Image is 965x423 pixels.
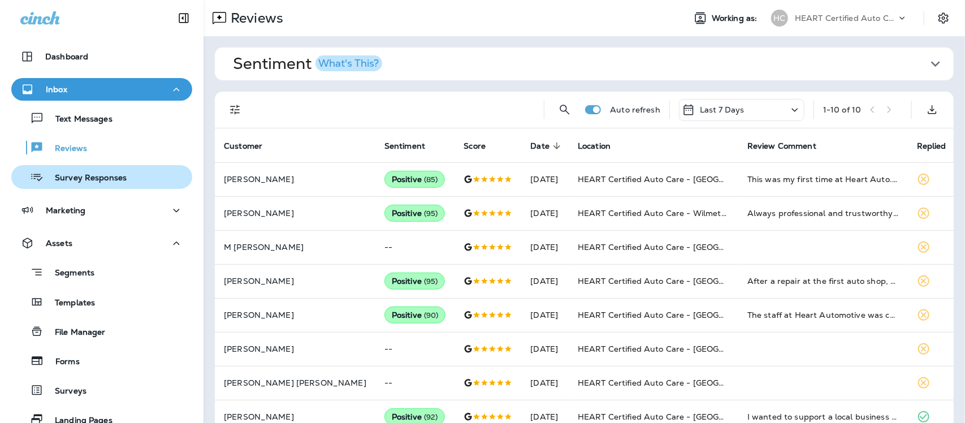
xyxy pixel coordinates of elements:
[578,242,781,252] span: HEART Certified Auto Care - [GEOGRAPHIC_DATA]
[224,412,366,421] p: [PERSON_NAME]
[921,98,944,121] button: Export as CSV
[553,98,576,121] button: Search Reviews
[578,276,781,286] span: HEART Certified Auto Care - [GEOGRAPHIC_DATA]
[712,14,760,23] span: Working as:
[384,205,445,222] div: Positive
[315,55,382,71] button: What's This?
[224,378,366,387] p: [PERSON_NAME] [PERSON_NAME]
[44,327,106,338] p: File Manager
[168,7,200,29] button: Collapse Sidebar
[44,357,80,368] p: Forms
[224,243,366,252] p: M [PERSON_NAME]
[375,366,455,400] td: --
[318,58,379,68] div: What's This?
[11,349,192,373] button: Forms
[521,298,569,332] td: [DATE]
[578,310,781,320] span: HEART Certified Auto Care - [GEOGRAPHIC_DATA]
[11,199,192,222] button: Marketing
[795,14,897,23] p: HEART Certified Auto Care
[700,105,745,114] p: Last 7 Days
[917,141,946,151] span: Replied
[11,320,192,343] button: File Manager
[375,332,455,366] td: --
[578,412,781,422] span: HEART Certified Auto Care - [GEOGRAPHIC_DATA]
[823,105,861,114] div: 1 - 10 of 10
[46,206,85,215] p: Marketing
[521,196,569,230] td: [DATE]
[917,141,961,151] span: Replied
[11,106,192,130] button: Text Messages
[233,54,382,74] h1: Sentiment
[11,232,192,254] button: Assets
[224,141,262,151] span: Customer
[46,85,67,94] p: Inbox
[11,260,192,284] button: Segments
[11,165,192,189] button: Survey Responses
[424,412,438,422] span: ( 92 )
[11,78,192,101] button: Inbox
[747,411,899,422] div: I wanted to support a local business and Heart Certified Auto Care in Evanston came highly recomm...
[44,268,94,279] p: Segments
[384,273,445,290] div: Positive
[375,230,455,264] td: --
[226,10,283,27] p: Reviews
[578,141,625,151] span: Location
[424,209,438,218] span: ( 95 )
[521,162,569,196] td: [DATE]
[11,378,192,402] button: Surveys
[44,298,95,309] p: Templates
[44,144,87,154] p: Reviews
[424,277,438,286] span: ( 95 )
[747,309,899,321] div: The staff at Heart Automotive was courteous and handled my blown tire like the professionals they...
[578,378,781,388] span: HEART Certified Auto Care - [GEOGRAPHIC_DATA]
[44,386,86,397] p: Surveys
[578,141,611,151] span: Location
[384,141,425,151] span: Sentiment
[933,8,954,28] button: Settings
[224,344,366,353] p: [PERSON_NAME]
[747,275,899,287] div: After a repair at the first auto shop, our car developed additional problems, and we suspected th...
[530,141,564,151] span: Date
[224,48,963,80] button: SentimentWhat's This?
[578,174,781,184] span: HEART Certified Auto Care - [GEOGRAPHIC_DATA]
[521,366,569,400] td: [DATE]
[224,141,277,151] span: Customer
[521,264,569,298] td: [DATE]
[224,310,366,320] p: [PERSON_NAME]
[46,239,72,248] p: Assets
[771,10,788,27] div: HC
[464,141,500,151] span: Score
[44,173,127,184] p: Survey Responses
[384,171,445,188] div: Positive
[224,175,366,184] p: [PERSON_NAME]
[11,290,192,314] button: Templates
[747,208,899,219] div: Always professional and trustworthy service!
[521,230,569,264] td: [DATE]
[224,209,366,218] p: [PERSON_NAME]
[747,174,899,185] div: This was my first time at Heart Auto. The staff were so warm and helpful. I had to replace all of...
[11,45,192,68] button: Dashboard
[747,141,816,151] span: Review Comment
[610,105,660,114] p: Auto refresh
[424,310,439,320] span: ( 90 )
[530,141,549,151] span: Date
[384,141,440,151] span: Sentiment
[384,307,446,323] div: Positive
[11,136,192,159] button: Reviews
[747,141,831,151] span: Review Comment
[578,208,729,218] span: HEART Certified Auto Care - Wilmette
[464,141,486,151] span: Score
[224,98,246,121] button: Filters
[224,277,366,286] p: [PERSON_NAME]
[578,344,781,354] span: HEART Certified Auto Care - [GEOGRAPHIC_DATA]
[44,114,112,125] p: Text Messages
[45,52,88,61] p: Dashboard
[424,175,438,184] span: ( 85 )
[521,332,569,366] td: [DATE]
